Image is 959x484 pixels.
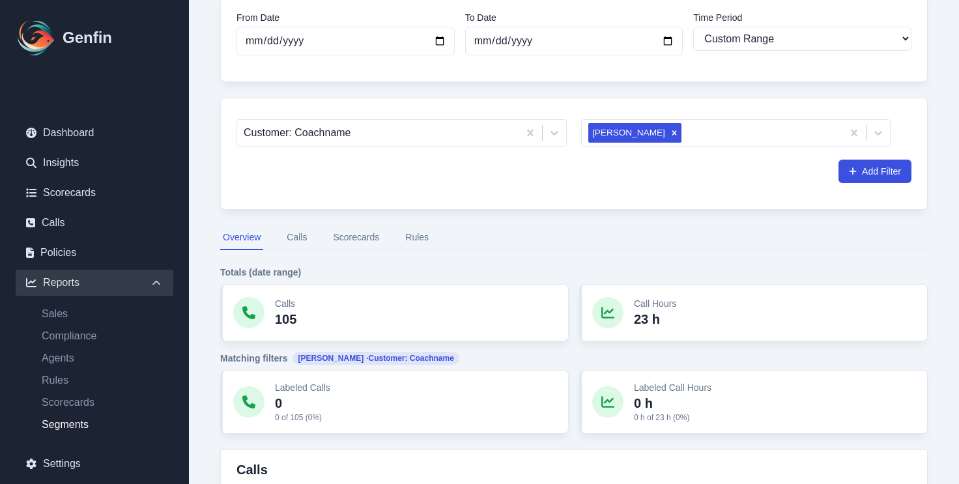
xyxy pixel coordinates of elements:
div: Remove Yaritza Santiago [667,123,681,143]
a: Agents [31,350,173,366]
div: Reports [16,270,173,296]
a: Settings [16,451,173,477]
p: 105 [275,310,296,328]
span: [PERSON_NAME] [293,352,459,365]
p: 23 h [634,310,676,328]
p: Labeled Call Hours [634,381,711,394]
a: Dashboard [16,120,173,146]
button: Scorecards [330,225,382,250]
button: Add Filter [838,160,911,183]
span: · Customer: Coachname [366,353,454,363]
label: From Date [236,11,455,24]
h4: Totals (date range) [220,266,928,279]
a: Compliance [31,328,173,344]
img: Logo [16,17,57,59]
a: Insights [16,150,173,176]
button: Rules [403,225,431,250]
button: Calls [284,225,309,250]
a: Calls [16,210,173,236]
a: Rules [31,373,173,388]
p: 0 [275,394,330,412]
p: 0 h [634,394,711,412]
p: Calls [275,297,296,310]
a: Sales [31,306,173,322]
a: Segments [31,417,173,433]
p: 0 of 105 (0%) [275,412,330,423]
p: 0 h of 23 h (0%) [634,412,711,423]
a: Policies [16,240,173,266]
button: Overview [220,225,263,250]
label: Time Period [693,11,911,24]
p: Call Hours [634,297,676,310]
a: Scorecards [16,180,173,206]
div: [PERSON_NAME] [588,123,667,143]
h4: Matching filters [220,352,928,365]
a: Scorecards [31,395,173,410]
h3: Calls [236,461,387,479]
h1: Genfin [63,27,112,48]
p: Labeled Calls [275,381,330,394]
label: To Date [465,11,683,24]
